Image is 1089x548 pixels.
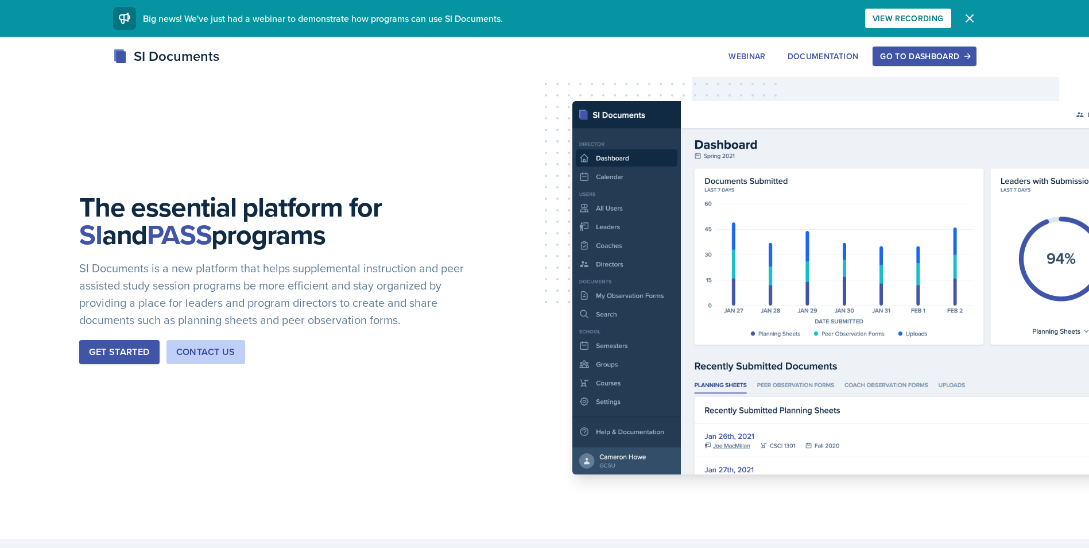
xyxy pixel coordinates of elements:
[873,47,976,66] button: Go to Dashboard
[143,12,503,25] span: Big news! We've just had a webinar to demonstrate how programs can use SI Documents.
[865,9,951,28] button: View Recording
[721,47,773,66] button: Webinar
[780,47,866,66] button: Documentation
[79,340,159,364] button: Get Started
[89,345,149,359] div: Get Started
[880,52,968,61] div: Go to Dashboard
[728,52,765,61] div: Webinar
[166,340,245,364] button: Contact Us
[176,345,235,359] div: Contact Us
[788,52,859,61] div: Documentation
[873,14,944,23] div: View Recording
[113,46,219,67] div: SI Documents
